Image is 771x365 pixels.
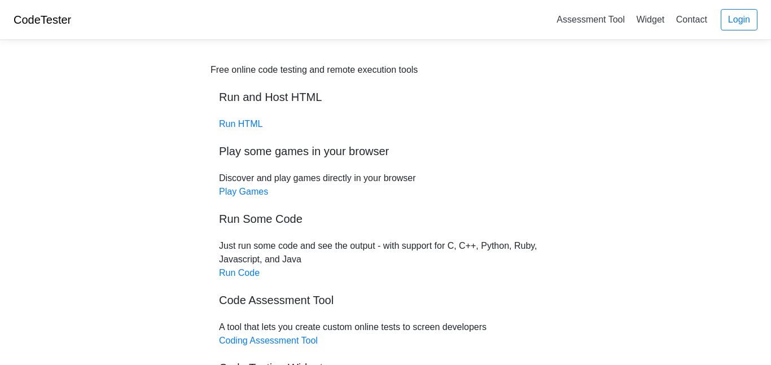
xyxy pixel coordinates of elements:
[14,14,71,26] a: CodeTester
[219,90,552,104] h5: Run and Host HTML
[552,10,629,29] a: Assessment Tool
[219,187,268,196] a: Play Games
[219,144,552,158] h5: Play some games in your browser
[219,268,260,278] a: Run Code
[211,63,418,77] div: Free online code testing and remote execution tools
[632,10,669,29] a: Widget
[672,10,712,29] a: Contact
[219,336,318,345] a: Coding Assessment Tool
[721,9,757,30] a: Login
[219,212,552,226] h5: Run Some Code
[219,119,262,129] a: Run HTML
[219,293,552,307] h5: Code Assessment Tool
